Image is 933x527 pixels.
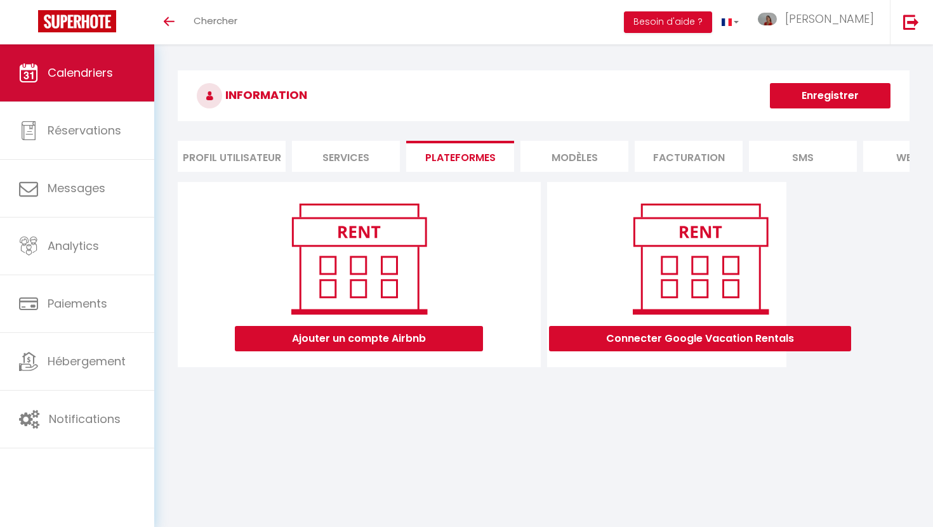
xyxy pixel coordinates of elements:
[49,411,121,427] span: Notifications
[549,326,851,351] button: Connecter Google Vacation Rentals
[178,141,286,172] li: Profil Utilisateur
[235,326,483,351] button: Ajouter un compte Airbnb
[194,14,237,27] span: Chercher
[406,141,514,172] li: Plateformes
[903,14,919,30] img: logout
[48,65,113,81] span: Calendriers
[278,198,440,320] img: rent.png
[48,353,126,369] span: Hébergement
[178,70,910,121] h3: INFORMATION
[770,83,890,108] button: Enregistrer
[48,180,105,196] span: Messages
[624,11,712,33] button: Besoin d'aide ?
[292,141,400,172] li: Services
[48,122,121,138] span: Réservations
[520,141,628,172] li: MODÈLES
[635,141,743,172] li: Facturation
[785,11,874,27] span: [PERSON_NAME]
[758,13,777,25] img: ...
[619,198,781,320] img: rent.png
[749,141,857,172] li: SMS
[48,238,99,254] span: Analytics
[48,296,107,311] span: Paiements
[38,10,116,32] img: Super Booking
